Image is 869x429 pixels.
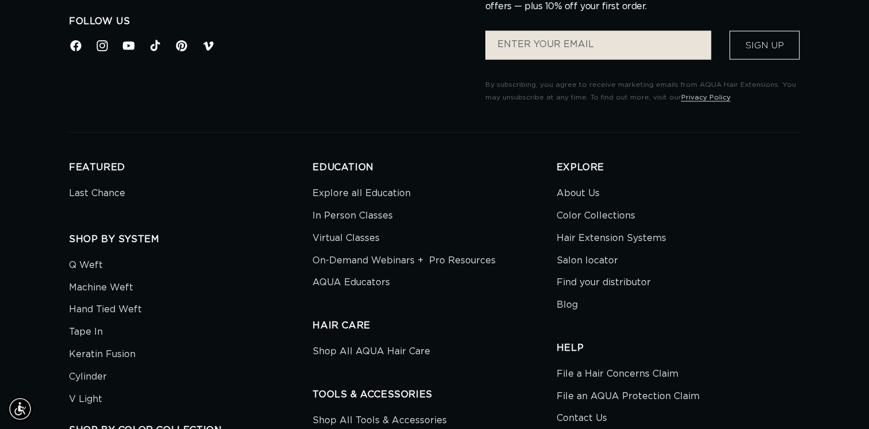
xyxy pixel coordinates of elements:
a: Shop All AQUA Hair Care [312,343,430,363]
p: By subscribing, you agree to receive marketing emails from AQUA Hair Extensions. You may unsubscr... [485,79,800,104]
a: File a Hair Concerns Claim [557,366,678,385]
h2: FEATURED [69,162,312,174]
a: About Us [557,185,600,205]
a: In Person Classes [312,205,393,227]
a: V Light [69,388,102,411]
h2: EDUCATION [312,162,556,174]
a: File an AQUA Protection Claim [557,385,700,408]
input: ENTER YOUR EMAIL [485,31,711,60]
a: Salon locator [557,250,618,272]
a: Find your distributor [557,271,651,294]
iframe: Chat Widget [812,374,869,429]
div: Accessibility Menu [7,396,33,422]
a: Blog [557,294,578,316]
a: Cylinder [69,366,107,388]
h2: SHOP BY SYSTEM [69,233,312,246]
a: Privacy Policy [681,94,730,101]
h2: HAIR CARE [312,320,556,332]
h2: EXPLORE [557,162,800,174]
a: Machine Weft [69,277,133,299]
a: AQUA Educators [312,271,390,294]
a: On-Demand Webinars + Pro Resources [312,250,496,272]
a: Keratin Fusion [69,343,136,366]
button: Sign Up [729,31,800,60]
a: Color Collections [557,205,635,227]
h2: Follow Us [69,16,468,28]
a: Tape In [69,321,103,343]
a: Hair Extension Systems [557,227,666,250]
a: Q Weft [69,257,103,277]
h2: HELP [557,342,800,354]
a: Last Chance [69,185,125,205]
a: Virtual Classes [312,227,380,250]
a: Explore all Education [312,185,411,205]
a: Hand Tied Weft [69,298,142,321]
h2: TOOLS & ACCESSORIES [312,389,556,401]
